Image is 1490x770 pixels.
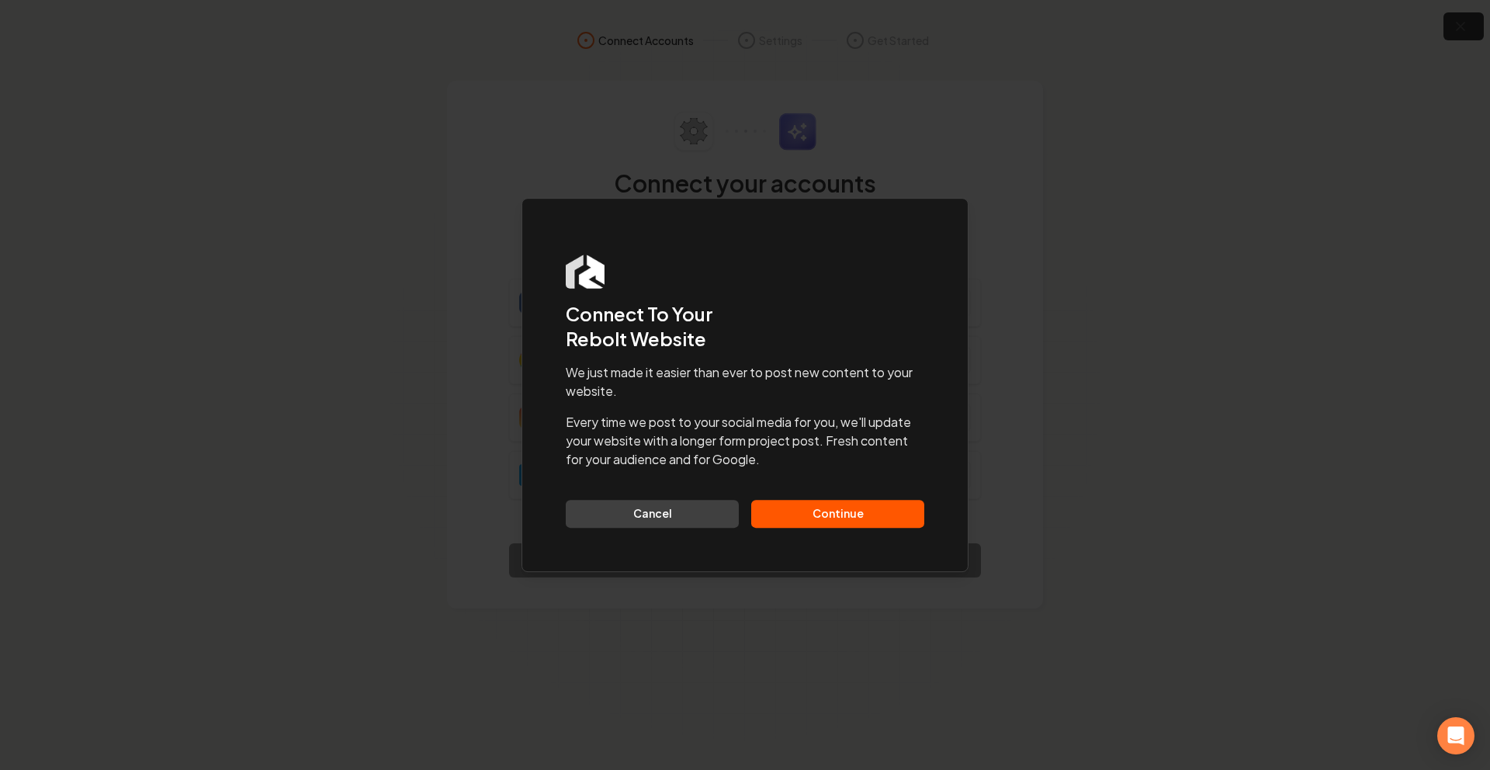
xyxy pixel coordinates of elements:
[566,363,924,401] p: We just made it easier than ever to post new content to your website.
[566,500,739,528] button: Cancel
[566,301,924,351] h2: Connect To Your Rebolt Website
[566,413,924,469] p: Every time we post to your social media for you, we'll update your website with a longer form pro...
[751,500,924,528] button: Continue
[566,255,605,289] img: Rebolt Logo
